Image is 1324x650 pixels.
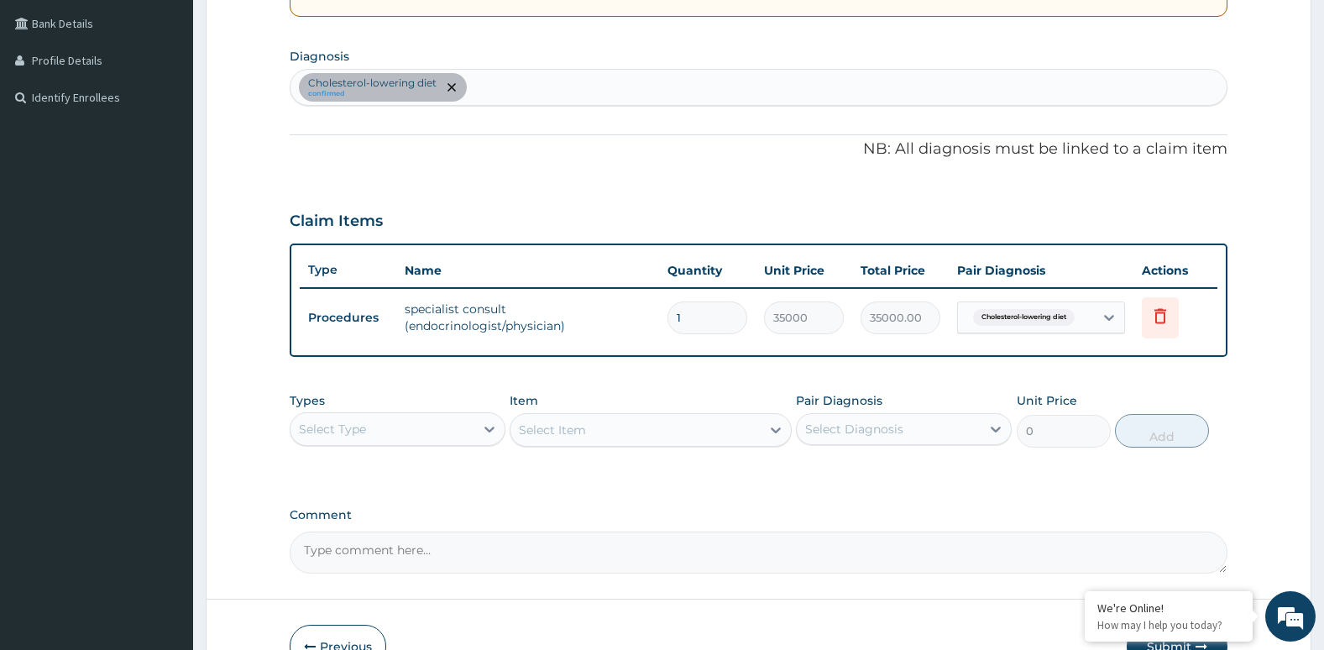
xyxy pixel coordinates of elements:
div: Select Diagnosis [805,421,903,438]
label: Pair Diagnosis [796,392,882,409]
textarea: Type your message and hit 'Enter' [8,459,320,517]
h3: Claim Items [290,212,383,231]
th: Quantity [659,254,756,287]
div: We're Online! [1097,600,1240,616]
th: Type [300,254,396,286]
th: Unit Price [756,254,852,287]
div: Select Type [299,421,366,438]
button: Add [1115,414,1209,448]
label: Diagnosis [290,48,349,65]
td: specialist consult (endocrinologist/physician) [396,292,660,343]
p: Cholesterol-lowering diet [308,76,437,90]
th: Pair Diagnosis [949,254,1133,287]
th: Total Price [852,254,949,287]
label: Item [510,392,538,409]
label: Comment [290,508,1228,522]
div: Minimize live chat window [275,8,316,49]
label: Types [290,394,325,408]
p: NB: All diagnosis must be linked to a claim item [290,139,1228,160]
td: Procedures [300,302,396,333]
label: Unit Price [1017,392,1077,409]
span: remove selection option [444,80,459,95]
th: Actions [1133,254,1217,287]
th: Name [396,254,660,287]
p: How may I help you today? [1097,618,1240,632]
span: We're online! [97,212,232,381]
span: Cholesterol-lowering diet [973,309,1075,326]
div: Chat with us now [87,94,282,116]
img: d_794563401_company_1708531726252_794563401 [31,84,68,126]
small: confirmed [308,90,437,98]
